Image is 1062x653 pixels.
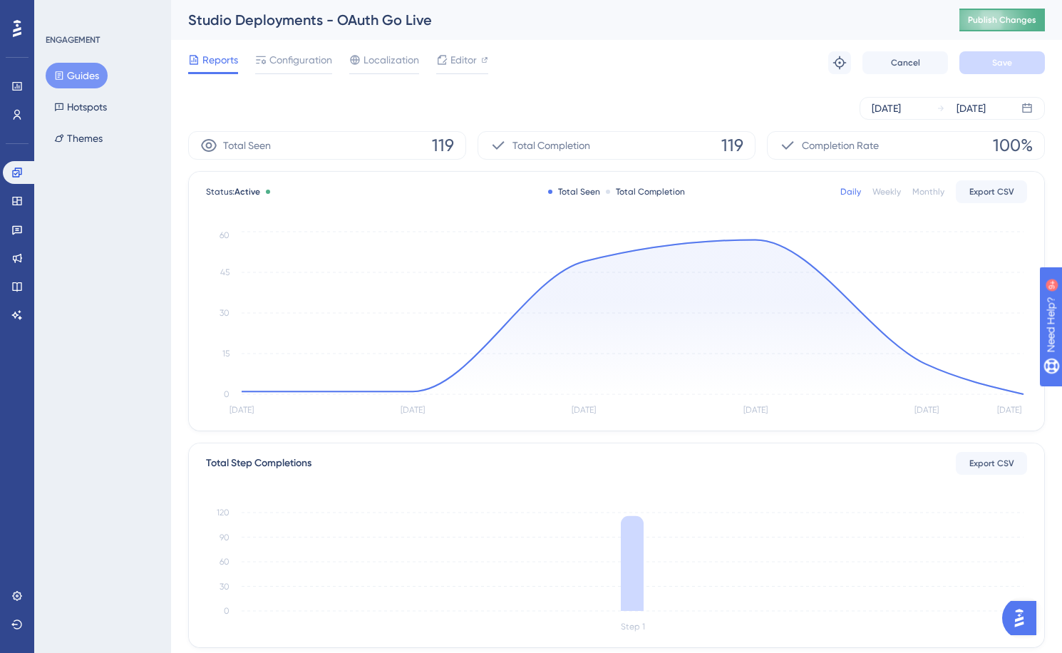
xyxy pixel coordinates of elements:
tspan: [DATE] [572,405,596,415]
tspan: [DATE] [914,405,939,415]
button: Save [959,51,1045,74]
div: Studio Deployments - OAuth Go Live [188,10,924,30]
span: Need Help? [33,4,89,21]
span: Editor [450,51,477,68]
tspan: 15 [222,349,230,359]
div: [DATE] [957,100,986,117]
tspan: [DATE] [997,405,1021,415]
span: Configuration [269,51,332,68]
iframe: UserGuiding AI Assistant Launcher [1002,597,1045,639]
div: Total Completion [606,186,685,197]
span: Active [234,187,260,197]
span: Reports [202,51,238,68]
button: Guides [46,63,108,88]
span: 100% [993,134,1033,157]
span: 119 [721,134,743,157]
div: [DATE] [872,100,901,117]
div: ENGAGEMENT [46,34,100,46]
div: Total Seen [548,186,600,197]
span: Localization [364,51,419,68]
div: 9+ [97,7,105,19]
span: Completion Rate [802,137,879,154]
span: Status: [206,186,260,197]
div: Daily [840,186,861,197]
span: Total Seen [223,137,271,154]
tspan: 0 [224,606,230,616]
span: Export CSV [969,186,1014,197]
span: 119 [432,134,454,157]
tspan: Step 1 [621,622,645,632]
tspan: 30 [220,582,230,592]
tspan: 60 [220,557,230,567]
tspan: 90 [220,533,230,543]
tspan: 120 [217,508,230,518]
tspan: 30 [220,308,230,318]
tspan: [DATE] [743,405,768,415]
button: Export CSV [956,452,1027,475]
button: Export CSV [956,180,1027,203]
span: Total Completion [512,137,590,154]
tspan: [DATE] [230,405,254,415]
span: Save [992,57,1012,68]
button: Hotspots [46,94,115,120]
tspan: 0 [224,389,230,399]
div: Weekly [872,186,901,197]
div: Monthly [912,186,944,197]
span: Publish Changes [968,14,1036,26]
button: Publish Changes [959,9,1045,31]
button: Themes [46,125,111,151]
span: Cancel [891,57,920,68]
span: Export CSV [969,458,1014,469]
tspan: [DATE] [401,405,425,415]
tspan: 60 [220,230,230,240]
tspan: 45 [220,267,230,277]
div: Total Step Completions [206,455,311,472]
button: Cancel [862,51,948,74]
